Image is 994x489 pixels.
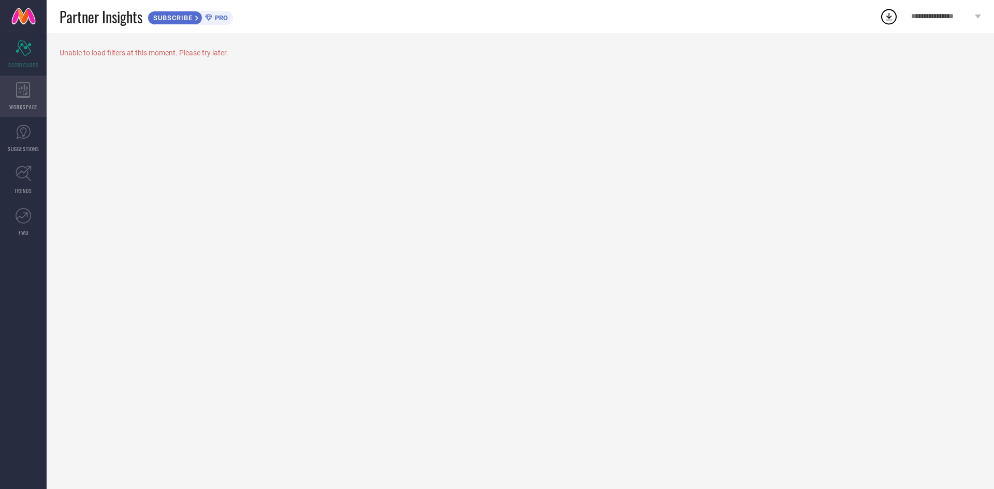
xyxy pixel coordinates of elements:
span: FWD [19,229,28,236]
div: Unable to load filters at this moment. Please try later. [60,49,981,57]
a: SUBSCRIBEPRO [148,8,233,25]
span: SUGGESTIONS [8,145,39,153]
span: SCORECARDS [8,61,39,69]
div: Open download list [880,7,898,26]
span: Partner Insights [60,6,142,27]
span: SUBSCRIBE [148,14,195,22]
span: WORKSPACE [9,103,38,111]
span: TRENDS [14,187,32,195]
span: PRO [212,14,228,22]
